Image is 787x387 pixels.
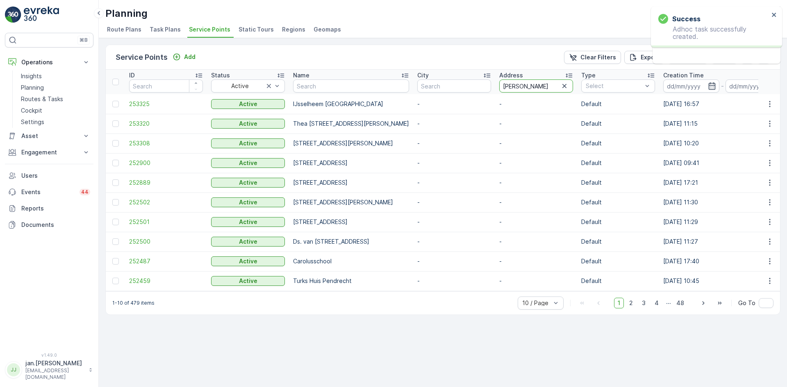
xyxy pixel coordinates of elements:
td: - [495,232,577,251]
a: Cockpit [18,105,93,116]
p: Active [239,100,257,108]
p: City [417,71,429,79]
img: logo [5,7,21,23]
a: 253320 [129,120,203,128]
div: Toggle Row Selected [112,199,119,206]
td: [STREET_ADDRESS] [289,212,413,232]
a: Insights [18,70,93,82]
span: Static Tours [239,25,274,34]
div: Toggle Row Selected [112,120,119,127]
td: Ds. van [STREET_ADDRESS] [289,232,413,251]
div: Toggle Row Selected [112,258,119,265]
p: 1-10 of 479 items [112,300,155,306]
button: JJjan.[PERSON_NAME][EMAIL_ADDRESS][DOMAIN_NAME] [5,359,93,380]
td: [DATE] 10:45 [659,271,785,291]
td: [STREET_ADDRESS][PERSON_NAME] [289,134,413,153]
p: ID [129,71,135,79]
p: Cockpit [21,106,42,115]
div: Toggle Row Selected [112,278,119,284]
span: Route Plans [107,25,141,34]
input: Search [499,79,573,93]
p: Active [239,277,257,285]
p: Type [581,71,596,79]
p: Status [211,71,230,79]
p: Routes & Tasks [21,95,63,103]
td: - [495,153,577,173]
span: 252500 [129,238,203,246]
td: - [413,114,495,134]
p: Events [21,188,75,196]
td: Default [577,212,659,232]
span: 2 [626,298,637,308]
p: Active [239,159,257,167]
td: IJsselheem [GEOGRAPHIC_DATA] [289,94,413,114]
td: [STREET_ADDRESS] [289,173,413,192]
div: Toggle Row Selected [112,179,119,186]
p: Active [239,120,257,128]
button: Active [211,138,285,148]
div: Toggle Row Selected [112,160,119,166]
a: 253325 [129,100,203,108]
td: - [413,192,495,212]
span: Service Points [189,25,230,34]
td: Default [577,271,659,291]
td: Default [577,114,659,134]
a: Planning [18,82,93,93]
span: 252900 [129,159,203,167]
button: Active [211,99,285,109]
a: Events44 [5,184,93,200]
p: Address [499,71,523,79]
td: [DATE] 09:41 [659,153,785,173]
td: [DATE] 17:40 [659,251,785,271]
a: 252502 [129,198,203,206]
td: Default [577,173,659,192]
p: Active [239,257,257,265]
td: - [495,134,577,153]
td: Default [577,232,659,251]
p: ... [666,298,671,308]
p: Engagement [21,148,77,156]
td: Turks Huis Pendrecht [289,271,413,291]
p: Planning [21,84,44,92]
a: 252501 [129,218,203,226]
input: dd/mm/yyyy [726,79,782,93]
p: Active [239,238,257,246]
p: - [721,81,724,91]
a: Settings [18,116,93,128]
span: 3 [638,298,649,308]
p: Settings [21,118,44,126]
td: [DATE] 10:20 [659,134,785,153]
p: [EMAIL_ADDRESS][DOMAIN_NAME] [25,367,84,380]
p: Operations [21,58,77,66]
td: [DATE] 11:30 [659,192,785,212]
p: Select [586,82,642,90]
input: dd/mm/yyyy [663,79,719,93]
p: Active [239,218,257,226]
p: ⌘B [80,37,88,43]
td: Thea [STREET_ADDRESS][PERSON_NAME] [289,114,413,134]
span: Regions [282,25,305,34]
button: Active [211,119,285,129]
td: Default [577,153,659,173]
a: 252487 [129,257,203,265]
td: - [495,192,577,212]
button: Add [169,52,199,62]
td: - [413,94,495,114]
a: Routes & Tasks [18,93,93,105]
td: [DATE] 17:21 [659,173,785,192]
a: 253308 [129,139,203,147]
td: - [413,271,495,291]
p: Insights [21,72,42,80]
p: Reports [21,204,90,213]
p: Documents [21,221,90,229]
span: v 1.49.0 [5,353,93,358]
span: 252459 [129,277,203,285]
td: - [413,251,495,271]
button: Active [211,178,285,188]
p: Active [239,198,257,206]
p: jan.[PERSON_NAME] [25,359,84,367]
